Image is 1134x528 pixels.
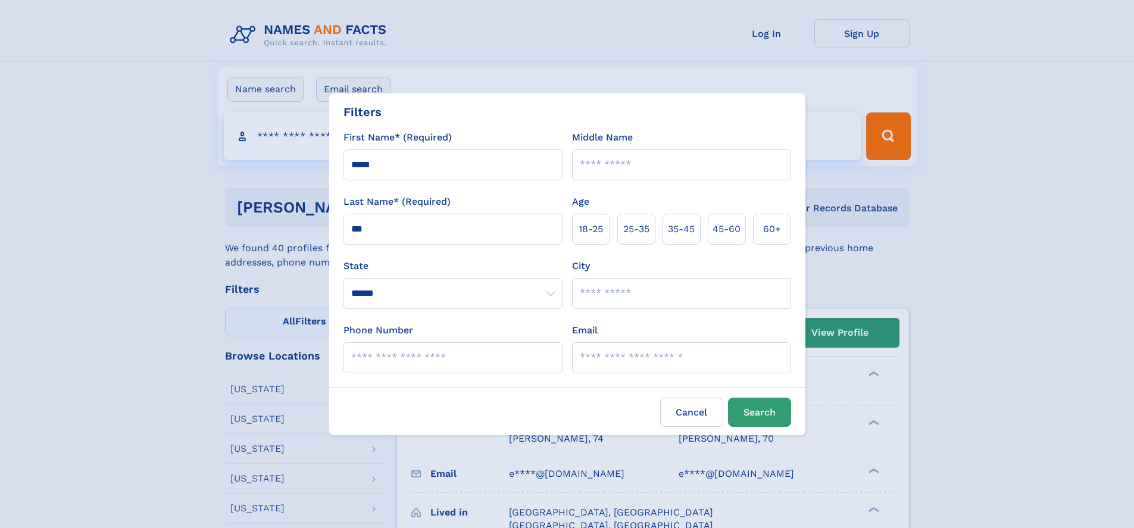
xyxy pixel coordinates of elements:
[572,195,589,209] label: Age
[343,259,563,273] label: State
[343,323,413,338] label: Phone Number
[343,130,452,145] label: First Name* (Required)
[343,103,382,121] div: Filters
[572,259,590,273] label: City
[668,222,695,236] span: 35‑45
[660,398,723,427] label: Cancel
[572,130,633,145] label: Middle Name
[572,323,598,338] label: Email
[623,222,649,236] span: 25‑35
[728,398,791,427] button: Search
[763,222,781,236] span: 60+
[713,222,741,236] span: 45‑60
[343,195,451,209] label: Last Name* (Required)
[579,222,603,236] span: 18‑25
